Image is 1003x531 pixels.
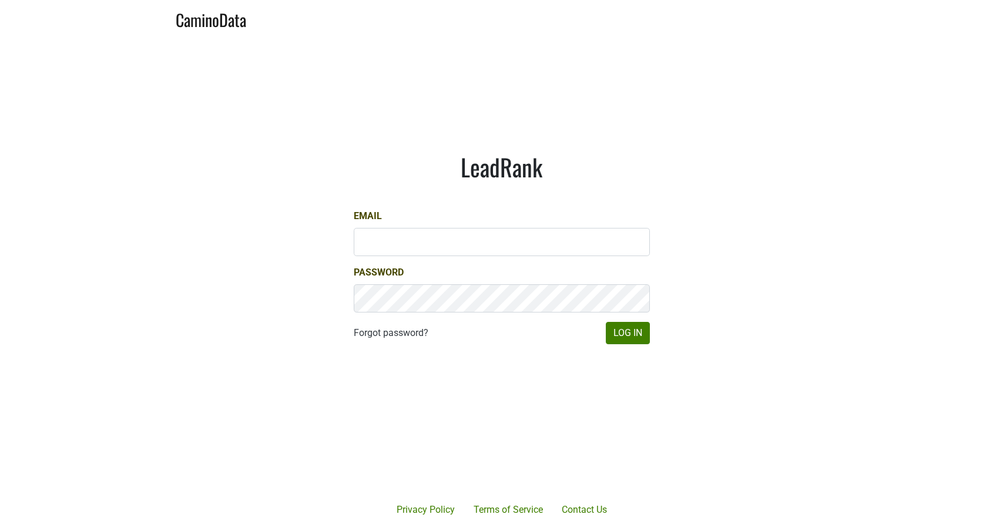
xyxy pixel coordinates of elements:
[176,5,246,32] a: CaminoData
[354,209,382,223] label: Email
[606,322,650,344] button: Log In
[354,153,650,181] h1: LeadRank
[387,498,464,522] a: Privacy Policy
[354,265,404,280] label: Password
[464,498,552,522] a: Terms of Service
[552,498,616,522] a: Contact Us
[354,326,428,340] a: Forgot password?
